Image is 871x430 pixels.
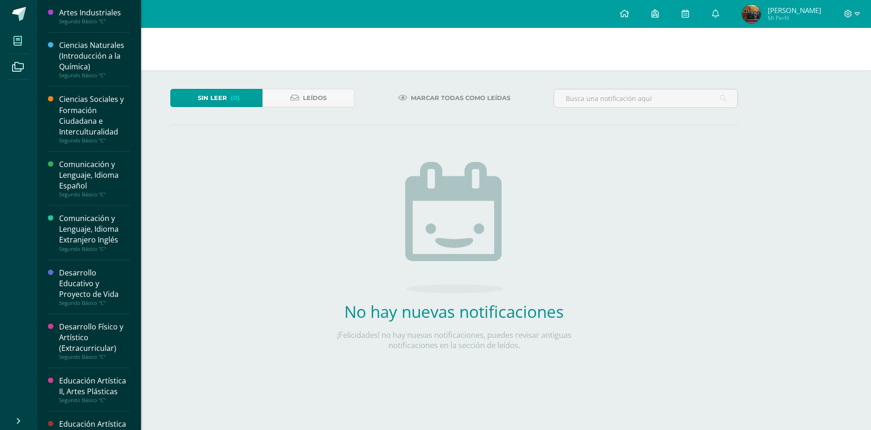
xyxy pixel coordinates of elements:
[59,354,130,360] div: Segundo Básico "C"
[170,89,262,107] a: Sin leer(0)
[59,18,130,25] div: Segundo Básico "C"
[59,40,130,79] a: Ciencias Naturales (Introducción a la Química)Segundo Básico "C"
[742,5,761,23] img: e744eab4e9a2977e55b4d219b8c4fb30.png
[59,376,130,403] a: Educación Artística II, Artes PlásticasSegundo Básico "C"
[59,213,130,252] a: Comunicación y Lenguaje, Idioma Extranjero InglésSegundo Básico "C"
[59,213,130,245] div: Comunicación y Lenguaje, Idioma Extranjero Inglés
[59,159,130,198] a: Comunicación y Lenguaje, Idioma EspañolSegundo Básico "C"
[59,159,130,191] div: Comunicación y Lenguaje, Idioma Español
[59,322,130,354] div: Desarrollo Físico y Artístico (Extracurricular)
[262,89,355,107] a: Leídos
[59,268,130,306] a: Desarrollo Educativo y Proyecto de VidaSegundo Básico "C"
[59,137,130,144] div: Segundo Básico "C"
[387,89,522,107] a: Marcar todas como leídas
[59,72,130,79] div: Segundo Básico "C"
[59,94,130,137] div: Ciencias Sociales y Formación Ciudadana e Interculturalidad
[59,268,130,300] div: Desarrollo Educativo y Proyecto de Vida
[768,14,821,22] span: Mi Perfil
[59,246,130,252] div: Segundo Básico "C"
[59,300,130,306] div: Segundo Básico "C"
[768,6,821,15] span: [PERSON_NAME]
[59,397,130,403] div: Segundo Básico "C"
[317,301,591,322] h2: No hay nuevas notificaciones
[405,162,503,293] img: no_activities.png
[317,330,591,350] p: ¡Felicidades! no hay nuevas notificaciones, puedes revisar antiguas notificaciones en la sección ...
[59,94,130,143] a: Ciencias Sociales y Formación Ciudadana e InterculturalidadSegundo Básico "C"
[59,376,130,397] div: Educación Artística II, Artes Plásticas
[303,89,327,107] span: Leídos
[59,191,130,198] div: Segundo Básico "C"
[59,7,130,25] a: Artes IndustrialesSegundo Básico "C"
[59,7,130,18] div: Artes Industriales
[59,40,130,72] div: Ciencias Naturales (Introducción a la Química)
[198,89,227,107] span: Sin leer
[411,89,510,107] span: Marcar todas como leídas
[554,89,737,107] input: Busca una notificación aquí
[59,322,130,360] a: Desarrollo Físico y Artístico (Extracurricular)Segundo Básico "C"
[231,89,240,107] span: (0)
